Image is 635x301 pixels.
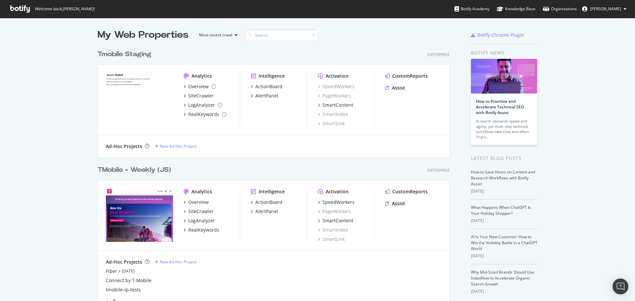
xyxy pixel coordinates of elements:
span: Blaise Forcine [590,6,621,12]
a: LogAnalyzer [184,217,215,224]
div: SiteCrawler [188,93,214,99]
a: SmartLink [318,236,345,243]
div: Botify Chrome Plugin [478,32,524,38]
a: ActionBoard [251,83,282,90]
a: Assist [385,200,405,207]
button: Most recent crawl [194,30,240,40]
div: Overview [188,199,209,206]
a: Overview [184,199,209,206]
div: Intelligence [259,188,285,195]
div: Assist [392,85,405,91]
div: Enterprise [427,52,450,57]
a: SmartIndex [318,111,348,118]
a: SmartContent [318,102,353,108]
div: Botify Academy [454,6,489,12]
div: Intelligence [259,73,285,79]
div: AlertPanel [255,208,278,215]
a: [DATE] [122,268,135,274]
div: CustomReports [392,188,428,195]
div: Botify news [471,49,537,56]
input: Search [245,29,318,41]
a: Botify Chrome Plugin [471,32,524,38]
div: AI search demands speed and agility, yet multi-step technical workflows take time and effort. Tha... [476,119,532,140]
a: SmartContent [318,217,353,224]
div: RealKeywords [188,227,219,233]
div: SpeedWorkers [322,199,355,206]
button: [PERSON_NAME] [577,4,632,14]
a: AlertPanel [251,208,278,215]
div: TMobile - Weekly (JS) [98,165,171,175]
a: Assist [385,85,405,91]
div: Overview [188,83,209,90]
a: ActionBoard [251,199,282,206]
span: Welcome back, [PERSON_NAME] ! [35,6,95,12]
div: SmartContent [322,217,353,224]
a: What Happens When ChatGPT Is Your Holiday Shopper? [471,205,531,216]
div: Assist [392,200,405,207]
a: PageWorkers [318,208,351,215]
a: PageWorkers [318,93,351,99]
div: CustomReports [392,73,428,79]
div: Ad-Hoc Projects [106,259,142,265]
div: Organizations [543,6,577,12]
div: Analytics [191,73,212,79]
img: t-mobile.com [106,188,173,242]
a: How to Save Hours on Content and Research Workflows with Botify Assist [471,169,535,187]
div: Analytics [191,188,212,195]
div: [DATE] [471,188,537,194]
div: [DATE] [471,288,537,294]
div: My Web Properties [98,28,189,42]
div: LogAnalyzer [188,102,215,108]
div: ActionBoard [255,199,282,206]
a: How to Prioritize and Accelerate Technical SEO with Botify Assist [476,98,524,115]
a: Fiber [106,268,117,275]
div: SmartContent [322,102,353,108]
a: AlertPanel [251,93,278,99]
div: Activation [326,188,349,195]
img: How to Prioritize and Accelerate Technical SEO with Botify Assist [471,59,537,94]
a: RealKeywords [184,227,219,233]
a: LogAnalyzer [184,102,222,108]
div: RealKeywords [188,111,219,118]
a: New Ad-Hoc Project [155,259,196,265]
a: SiteCrawler [184,93,214,99]
a: CustomReports [385,73,428,79]
a: SmartIndex [318,227,348,233]
a: AI Is Your New Customer: How to Win the Visibility Battle in a ChatGPT World [471,234,537,251]
div: Ad-Hoc Projects [106,143,142,150]
a: RealKeywords [184,111,227,118]
a: tmobile-ip-tests [106,286,141,293]
div: Enterprise [427,168,450,173]
a: Overview [184,83,216,90]
div: Knowledge Base [497,6,535,12]
a: SmartLink [318,120,345,127]
a: SpeedWorkers [318,83,355,90]
div: New Ad-Hoc Project [160,143,196,149]
a: SiteCrawler [184,208,214,215]
div: SiteCrawler [188,208,214,215]
a: Why Mid-Sized Brands Should Use IndexNow to Accelerate Organic Search Growth [471,269,534,287]
div: AlertPanel [255,93,278,99]
div: Tmobile Staging [98,50,151,59]
a: Connect by T-Mobile [106,277,151,284]
a: TMobile - Weekly (JS) [98,165,174,175]
div: LogAnalyzer [188,217,215,224]
div: Most recent crawl [199,33,232,37]
a: Tmobile Staging [98,50,154,59]
div: Latest Blog Posts [471,155,537,162]
img: tmobilestaging.com [106,73,173,126]
div: [DATE] [471,253,537,259]
div: [DATE] [471,218,537,224]
a: SpeedWorkers [318,199,355,206]
div: ActionBoard [255,83,282,90]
